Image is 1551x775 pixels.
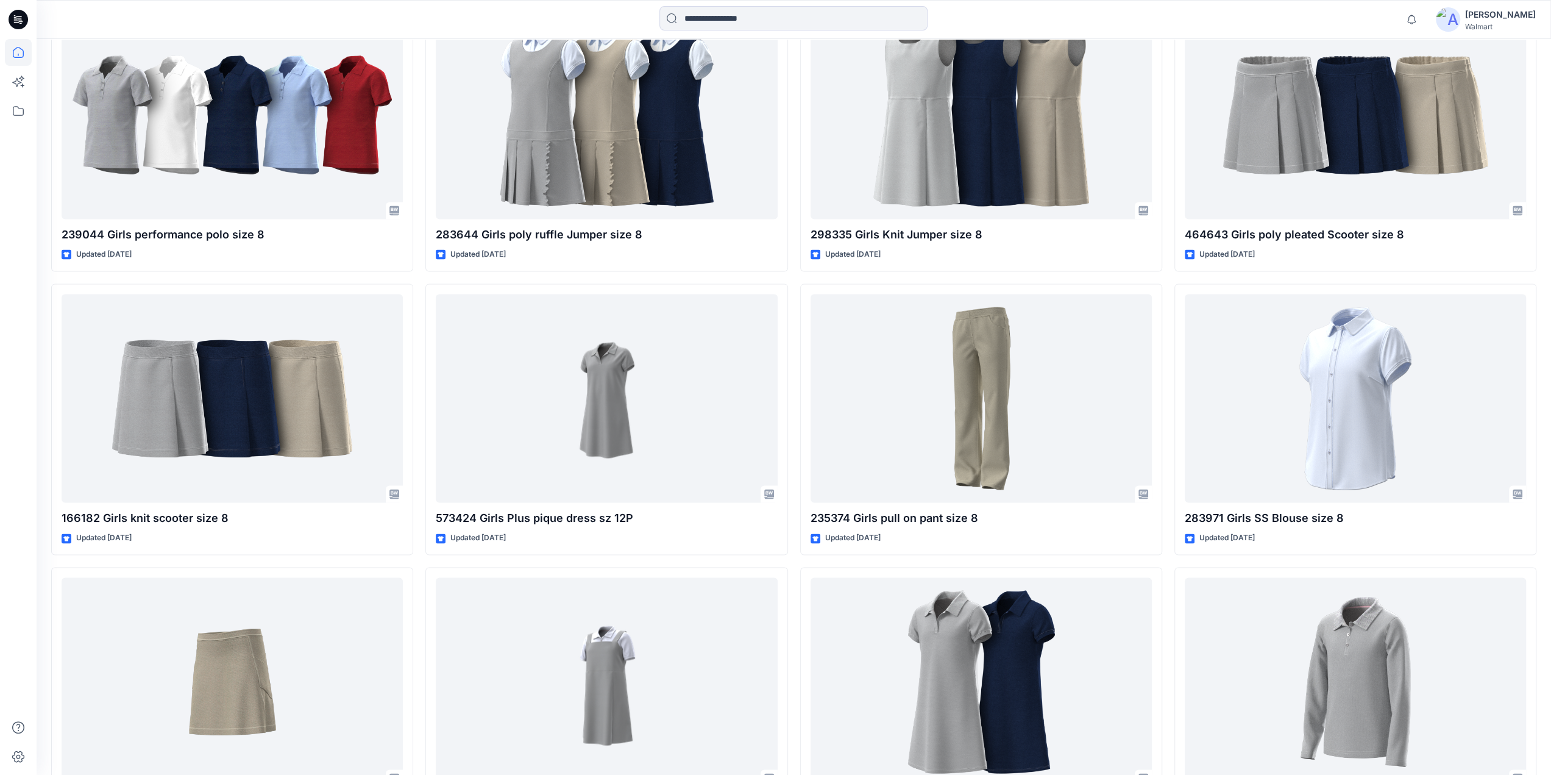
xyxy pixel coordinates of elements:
p: Updated [DATE] [1199,532,1255,545]
a: 573424 Girls Plus pique dress sz 12P [436,294,777,503]
p: Updated [DATE] [76,248,132,261]
img: avatar [1436,7,1460,32]
a: 283644 Girls poly ruffle Jumper size 8 [436,10,777,219]
a: 166182 Girls knit scooter size 8 [62,294,403,503]
div: Walmart [1465,22,1536,31]
p: 573424 Girls Plus pique dress sz 12P [436,510,777,527]
p: 235374 Girls pull on pant size 8 [811,510,1152,527]
p: 298335 Girls Knit Jumper size 8 [811,226,1152,243]
p: Updated [DATE] [1199,248,1255,261]
div: [PERSON_NAME] [1465,7,1536,22]
p: Updated [DATE] [76,532,132,545]
p: 283971 Girls SS Blouse size 8 [1185,510,1526,527]
p: 283644 Girls poly ruffle Jumper size 8 [436,226,777,243]
p: Updated [DATE] [450,248,506,261]
p: Updated [DATE] [450,532,506,545]
p: 166182 Girls knit scooter size 8 [62,510,403,527]
p: Updated [DATE] [825,248,881,261]
a: 235374 Girls pull on pant size 8 [811,294,1152,503]
p: Updated [DATE] [825,532,881,545]
a: 298335 Girls Knit Jumper size 8 [811,10,1152,219]
a: 464643 Girls poly pleated Scooter size 8 [1185,10,1526,219]
p: 239044 Girls performance polo size 8 [62,226,403,243]
a: 283971 Girls SS Blouse size 8 [1185,294,1526,503]
a: 239044 Girls performance polo size 8 [62,10,403,219]
p: 464643 Girls poly pleated Scooter size 8 [1185,226,1526,243]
